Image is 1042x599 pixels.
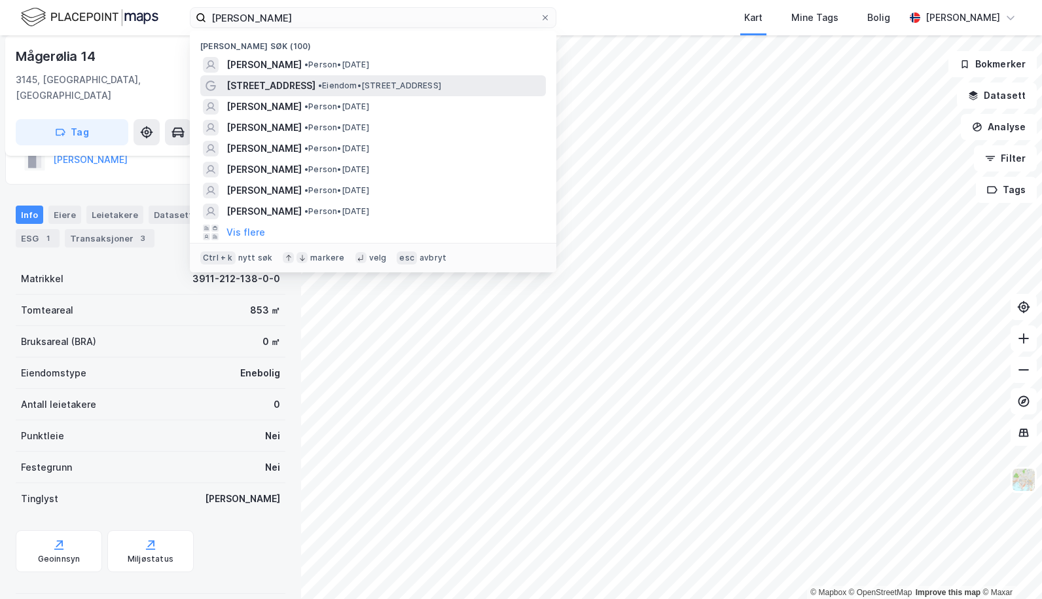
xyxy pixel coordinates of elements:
span: • [304,164,308,174]
div: Enebolig [240,365,280,381]
span: • [304,206,308,216]
div: Tinglyst [21,491,58,507]
div: Nei [265,428,280,444]
div: Bruksareal (BRA) [21,334,96,350]
img: Z [1011,467,1036,492]
div: Antall leietakere [21,397,96,412]
div: [PERSON_NAME] [925,10,1000,26]
span: • [304,101,308,111]
span: • [318,81,322,90]
span: [PERSON_NAME] [226,162,302,177]
div: Kart [744,10,763,26]
div: Tomteareal [21,302,73,318]
span: [PERSON_NAME] [226,141,302,156]
img: logo.f888ab2527a4732fd821a326f86c7f29.svg [21,6,158,29]
div: Transaksjoner [65,229,154,247]
div: Ctrl + k [200,251,236,264]
input: Søk på adresse, matrikkel, gårdeiere, leietakere eller personer [206,8,540,27]
span: [PERSON_NAME] [226,204,302,219]
div: 3911-212-138-0-0 [192,271,280,287]
span: Person • [DATE] [304,143,369,154]
span: Person • [DATE] [304,206,369,217]
a: OpenStreetMap [849,588,912,597]
span: • [304,143,308,153]
span: • [304,122,308,132]
button: Tags [976,177,1037,203]
div: avbryt [420,253,446,263]
button: Analyse [961,114,1037,140]
a: Improve this map [916,588,980,597]
div: Matrikkel [21,271,63,287]
div: Eiere [48,206,81,224]
div: Datasett [149,206,198,224]
button: Tag [16,119,128,145]
div: Geoinnsyn [38,554,81,564]
iframe: Chat Widget [977,536,1042,599]
button: Datasett [957,82,1037,109]
span: Person • [DATE] [304,101,369,112]
div: 0 ㎡ [262,334,280,350]
div: Mågerølia 14 [16,46,98,67]
div: ESG [16,229,60,247]
button: Vis flere [226,225,265,240]
div: 3 [136,232,149,245]
span: Person • [DATE] [304,122,369,133]
span: [PERSON_NAME] [226,120,302,136]
div: velg [369,253,387,263]
div: Bolig [867,10,890,26]
button: Filter [974,145,1037,172]
span: Person • [DATE] [304,185,369,196]
div: Miljøstatus [128,554,173,564]
div: 3145, [GEOGRAPHIC_DATA], [GEOGRAPHIC_DATA] [16,72,218,103]
div: 1 [41,232,54,245]
div: Mine Tags [791,10,838,26]
div: 0 [274,397,280,412]
div: nytt søk [238,253,273,263]
span: Person • [DATE] [304,60,369,70]
div: esc [397,251,417,264]
div: Punktleie [21,428,64,444]
div: markere [310,253,344,263]
button: Bokmerker [948,51,1037,77]
span: • [304,60,308,69]
span: Person • [DATE] [304,164,369,175]
span: [STREET_ADDRESS] [226,78,315,94]
div: [PERSON_NAME] søk (100) [190,31,556,54]
span: [PERSON_NAME] [226,99,302,115]
div: Eiendomstype [21,365,86,381]
div: Nei [265,460,280,475]
span: • [304,185,308,195]
span: [PERSON_NAME] [226,183,302,198]
div: Info [16,206,43,224]
div: 853 ㎡ [250,302,280,318]
a: Mapbox [810,588,846,597]
span: [PERSON_NAME] [226,57,302,73]
div: Festegrunn [21,460,72,475]
div: [PERSON_NAME] [205,491,280,507]
span: Eiendom • [STREET_ADDRESS] [318,81,441,91]
div: Leietakere [86,206,143,224]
